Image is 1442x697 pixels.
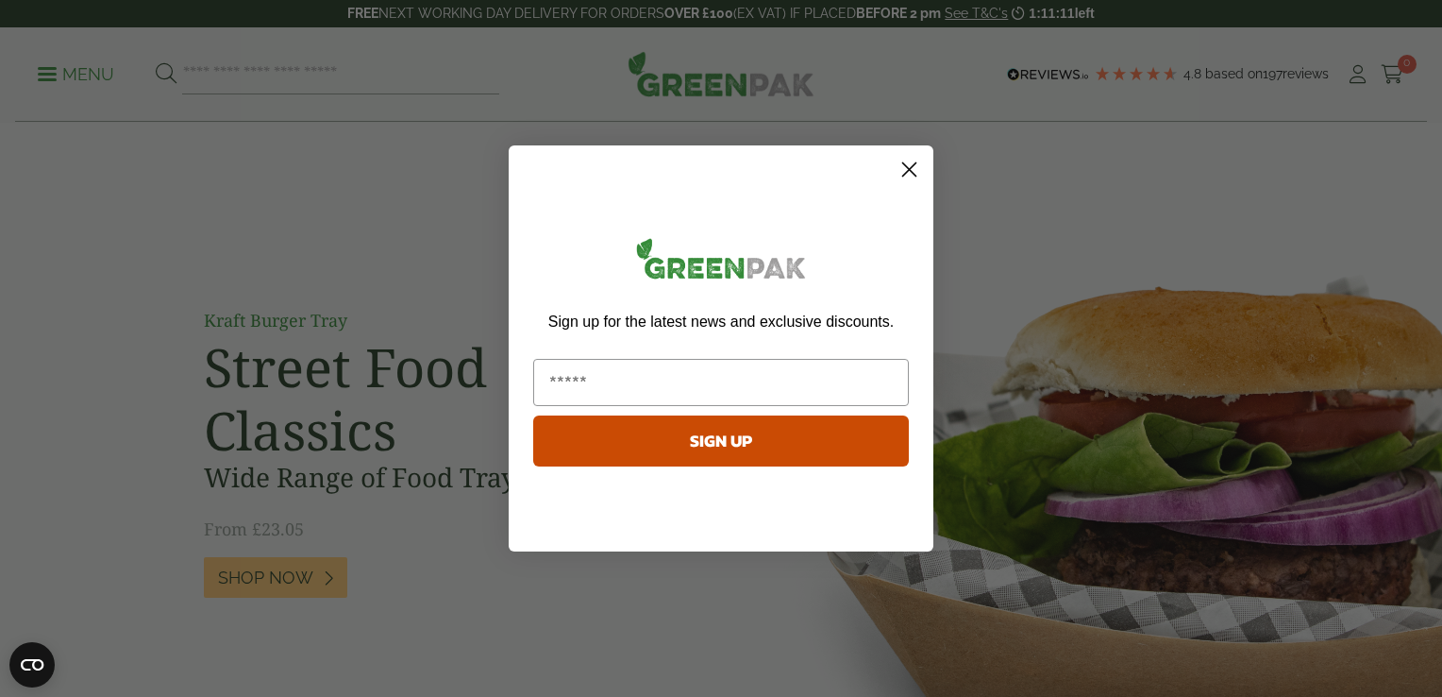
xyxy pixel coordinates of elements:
button: Close dialog [893,153,926,186]
button: SIGN UP [533,416,909,467]
img: greenpak_logo [533,230,909,294]
span: Sign up for the latest news and exclusive discounts. [548,314,894,330]
button: Open CMP widget [9,642,55,688]
input: Email [533,359,909,406]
